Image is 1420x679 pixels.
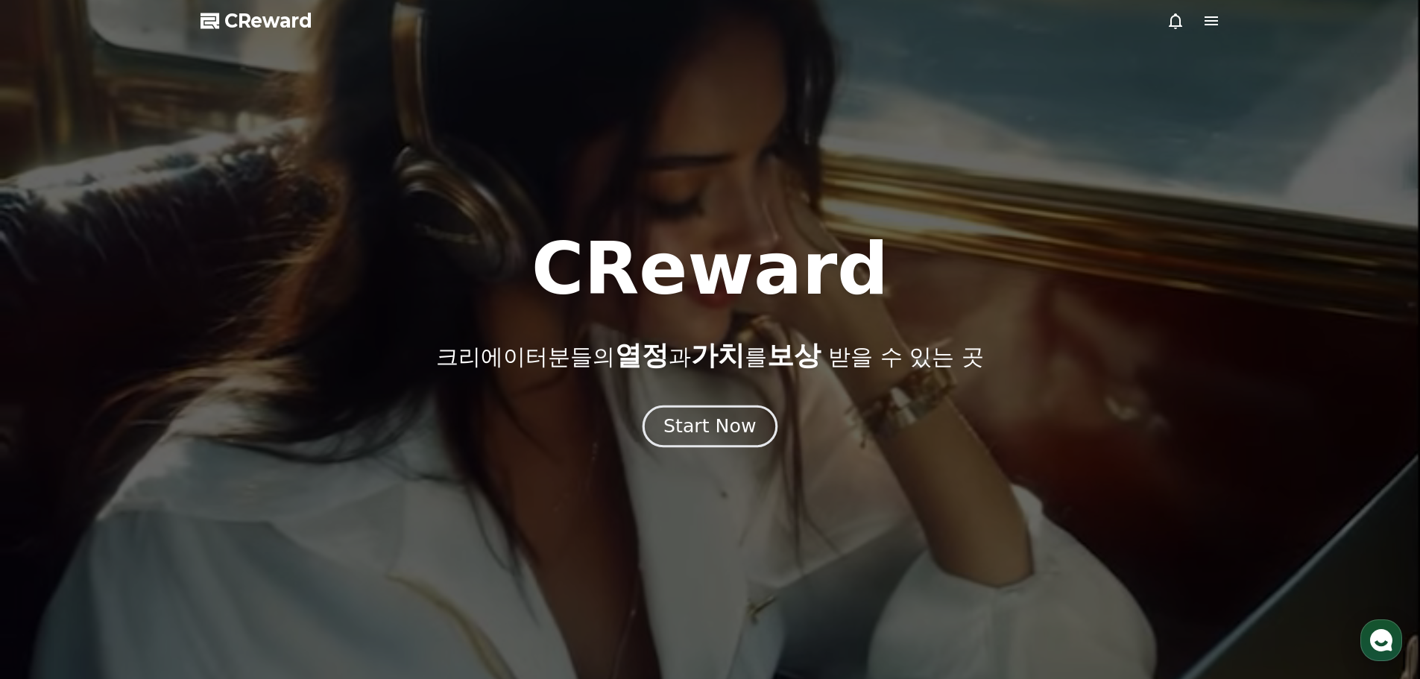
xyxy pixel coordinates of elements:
[646,421,774,435] a: Start Now
[230,495,248,507] span: 설정
[4,473,98,510] a: 홈
[767,340,821,370] span: 보상
[663,414,756,439] div: Start Now
[47,495,56,507] span: 홈
[192,473,286,510] a: 설정
[201,9,312,33] a: CReward
[691,340,745,370] span: 가치
[98,473,192,510] a: 대화
[224,9,312,33] span: CReward
[436,341,983,370] p: 크리에이터분들의 과 를 받을 수 있는 곳
[136,496,154,508] span: 대화
[615,340,669,370] span: 열정
[643,405,777,447] button: Start Now
[531,233,889,305] h1: CReward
